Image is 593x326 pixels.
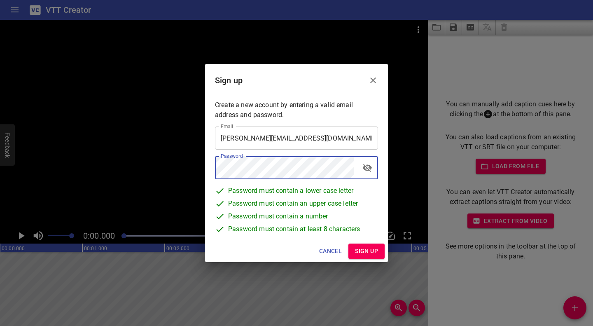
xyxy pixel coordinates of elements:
span: Password must contain at least 8 characters [228,224,360,237]
button: toggle password visibility [357,158,377,178]
button: Close [363,70,383,90]
span: Password must contain an upper case letter [228,199,358,211]
span: Password must contain a lower case letter [228,186,353,199]
h6: Sign up [215,74,243,87]
span: Password must contain a number [228,211,328,224]
button: Sign up [348,244,385,259]
p: Create a new account by entering a valid email address and password. [215,100,378,120]
button: Cancel [316,244,345,259]
span: Cancel [319,246,342,256]
span: Sign up [355,246,378,256]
